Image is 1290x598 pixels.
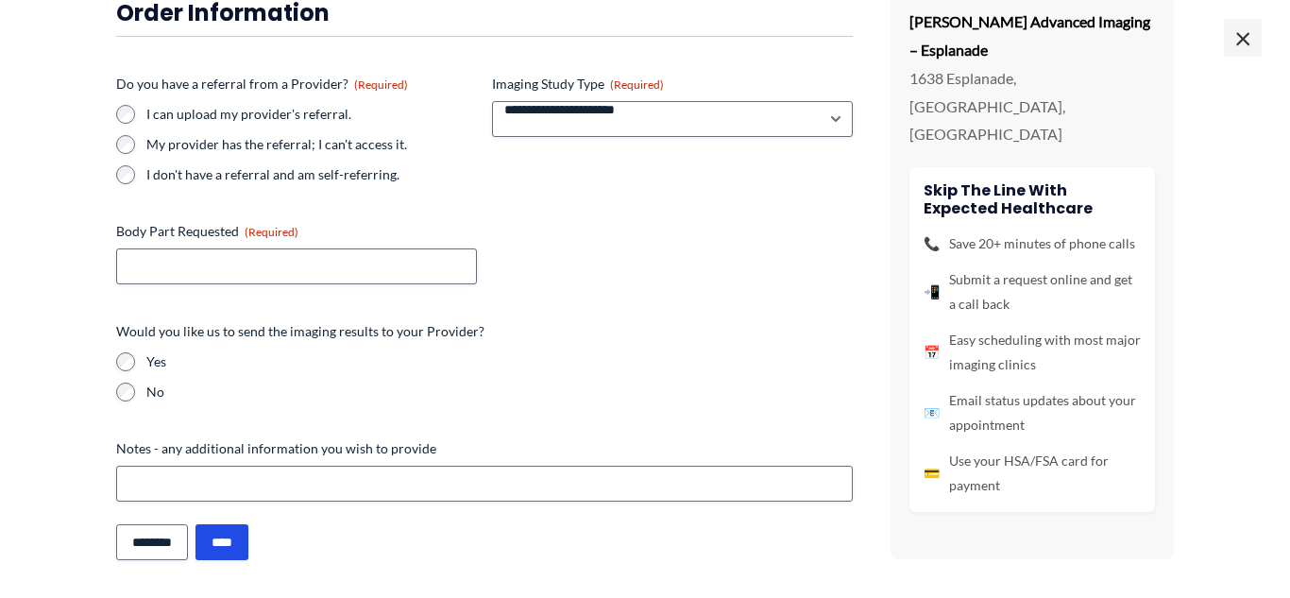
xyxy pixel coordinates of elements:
span: (Required) [610,77,664,92]
li: Use your HSA/FSA card for payment [924,450,1141,499]
span: (Required) [245,225,298,239]
span: (Required) [354,77,408,92]
label: I can upload my provider's referral. [146,105,477,124]
label: No [146,383,853,402]
li: Email status updates about your appointment [924,389,1141,438]
label: Yes [146,352,853,371]
span: × [1224,19,1262,57]
label: Imaging Study Type [492,75,853,94]
li: Save 20+ minutes of phone calls [924,232,1141,257]
h4: Skip the line with Expected Healthcare [924,181,1141,217]
span: 💳 [924,462,940,487]
label: My provider has the referral; I can't access it. [146,135,477,154]
p: 1638 Esplanade, [GEOGRAPHIC_DATA], [GEOGRAPHIC_DATA] [909,64,1155,148]
legend: Would you like us to send the imaging results to your Provider? [116,322,484,341]
span: 📧 [924,402,940,426]
label: Notes - any additional information you wish to provide [116,439,853,458]
span: 📞 [924,232,940,257]
li: Easy scheduling with most major imaging clinics [924,329,1141,378]
p: [PERSON_NAME] Advanced Imaging – Esplanade [909,9,1155,64]
label: Body Part Requested [116,222,477,241]
legend: Do you have a referral from a Provider? [116,75,408,94]
label: I don't have a referral and am self-referring. [146,165,477,184]
span: 📲 [924,281,940,305]
span: 📅 [924,341,940,366]
li: Submit a request online and get a call back [924,268,1141,317]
